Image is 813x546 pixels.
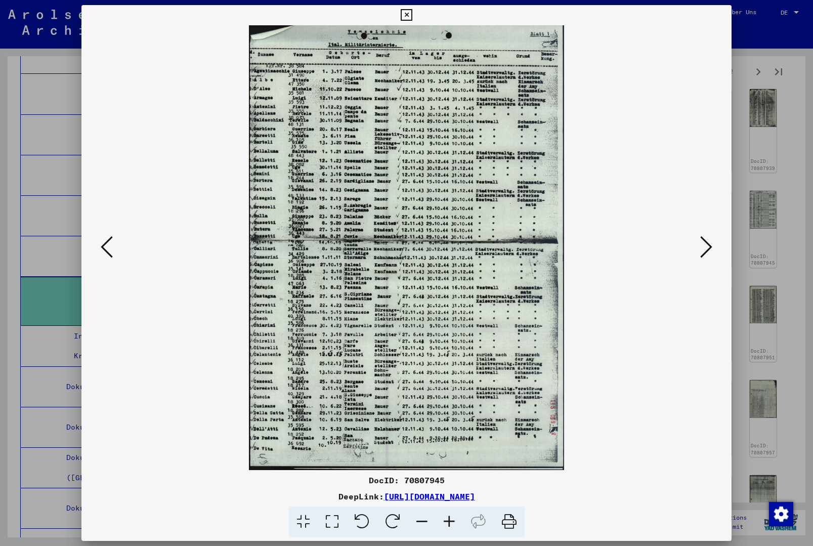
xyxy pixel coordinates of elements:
[768,501,793,526] div: Zustimmung ändern
[116,25,698,470] img: 001.jpg
[384,491,475,501] a: [URL][DOMAIN_NAME]
[81,490,732,502] div: DeepLink:
[769,502,793,526] img: Zustimmung ändern
[81,474,732,486] div: DocID: 70807945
